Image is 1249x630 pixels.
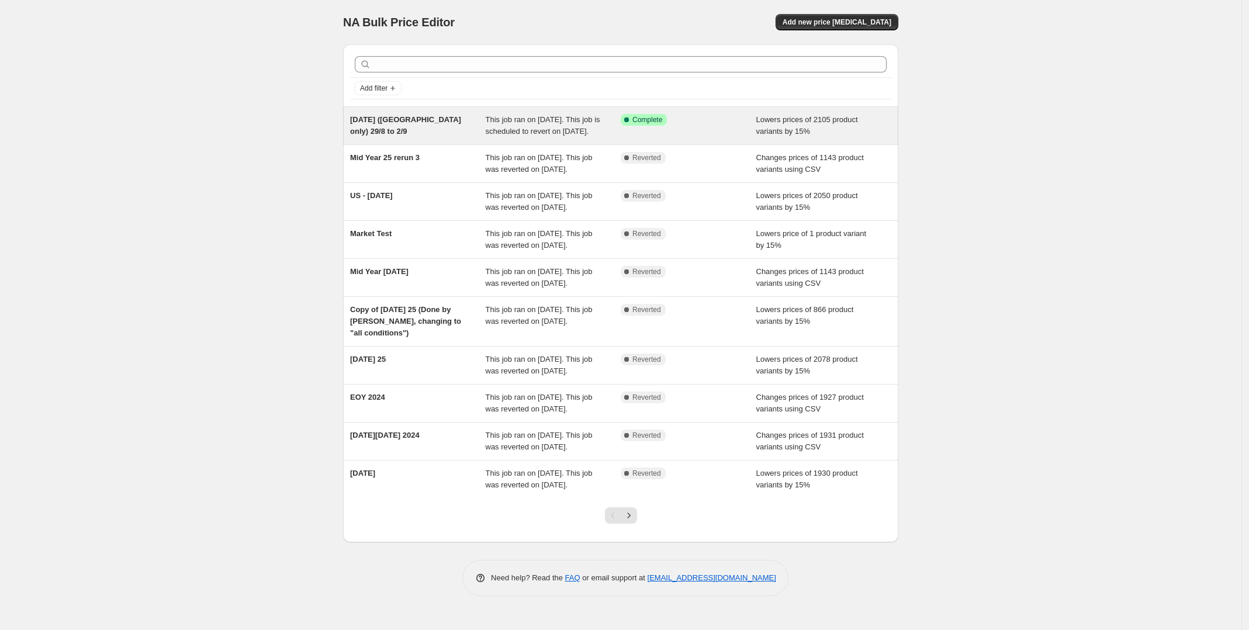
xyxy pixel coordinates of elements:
[756,355,858,375] span: Lowers prices of 2078 product variants by 15%
[756,191,858,212] span: Lowers prices of 2050 product variants by 15%
[355,81,402,95] button: Add filter
[632,469,661,478] span: Reverted
[756,431,864,451] span: Changes prices of 1931 product variants using CSV
[776,14,898,30] button: Add new price [MEDICAL_DATA]
[632,393,661,402] span: Reverted
[632,267,661,276] span: Reverted
[756,229,867,250] span: Lowers price of 1 product variant by 15%
[756,393,864,413] span: Changes prices of 1927 product variants using CSV
[632,191,661,200] span: Reverted
[343,16,455,29] span: NA Bulk Price Editor
[486,469,593,489] span: This job ran on [DATE]. This job was reverted on [DATE].
[632,229,661,238] span: Reverted
[486,355,593,375] span: This job ran on [DATE]. This job was reverted on [DATE].
[621,507,637,524] button: Next
[783,18,891,27] span: Add new price [MEDICAL_DATA]
[580,573,648,582] span: or email support at
[632,355,661,364] span: Reverted
[350,305,461,337] span: Copy of [DATE] 25 (Done by [PERSON_NAME], changing to "all conditions")
[491,573,565,582] span: Need help? Read the
[350,191,393,200] span: US - [DATE]
[486,393,593,413] span: This job ran on [DATE]. This job was reverted on [DATE].
[350,469,375,477] span: [DATE]
[632,115,662,124] span: Complete
[350,355,386,364] span: [DATE] 25
[486,153,593,174] span: This job ran on [DATE]. This job was reverted on [DATE].
[632,153,661,162] span: Reverted
[486,305,593,326] span: This job ran on [DATE]. This job was reverted on [DATE].
[350,431,420,439] span: [DATE][DATE] 2024
[360,84,387,93] span: Add filter
[756,267,864,288] span: Changes prices of 1143 product variants using CSV
[350,267,409,276] span: Mid Year [DATE]
[350,115,461,136] span: [DATE] ([GEOGRAPHIC_DATA] only) 29/8 to 2/9
[350,393,385,401] span: EOY 2024
[756,469,858,489] span: Lowers prices of 1930 product variants by 15%
[350,229,392,238] span: Market Test
[486,431,593,451] span: This job ran on [DATE]. This job was reverted on [DATE].
[350,153,420,162] span: Mid Year 25 rerun 3
[486,229,593,250] span: This job ran on [DATE]. This job was reverted on [DATE].
[565,573,580,582] a: FAQ
[756,115,858,136] span: Lowers prices of 2105 product variants by 15%
[605,507,637,524] nav: Pagination
[648,573,776,582] a: [EMAIL_ADDRESS][DOMAIN_NAME]
[486,115,600,136] span: This job ran on [DATE]. This job is scheduled to revert on [DATE].
[632,305,661,314] span: Reverted
[756,305,854,326] span: Lowers prices of 866 product variants by 15%
[756,153,864,174] span: Changes prices of 1143 product variants using CSV
[486,267,593,288] span: This job ran on [DATE]. This job was reverted on [DATE].
[486,191,593,212] span: This job ran on [DATE]. This job was reverted on [DATE].
[632,431,661,440] span: Reverted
